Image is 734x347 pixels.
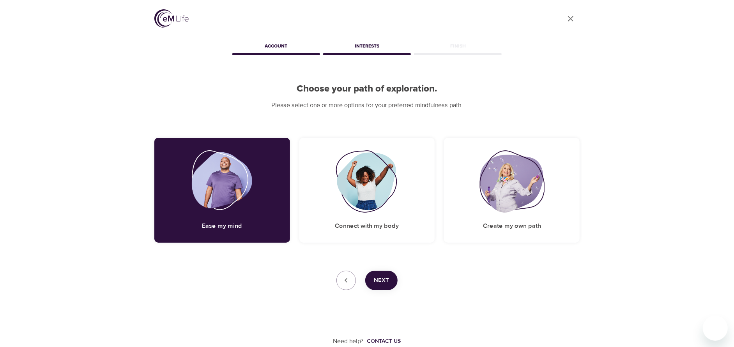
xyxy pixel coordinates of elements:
h2: Choose your path of exploration. [154,83,580,95]
h5: Create my own path [483,222,541,230]
img: Connect with my body [336,150,399,213]
h5: Connect with my body [335,222,399,230]
div: Connect with my bodyConnect with my body [299,138,435,243]
img: Ease my mind [192,150,252,213]
button: Next [365,271,398,290]
p: Please select one or more options for your preferred mindfulness path. [154,101,580,110]
p: Need help? [333,337,364,346]
h5: Ease my mind [202,222,242,230]
span: Next [374,275,389,285]
iframe: Button to launch messaging window [703,316,728,341]
div: Create my own pathCreate my own path [444,138,580,243]
img: logo [154,9,189,28]
div: Ease my mindEase my mind [154,138,290,243]
div: Contact us [367,337,401,345]
img: Create my own path [479,150,544,213]
a: Contact us [364,337,401,345]
a: close [561,9,580,28]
